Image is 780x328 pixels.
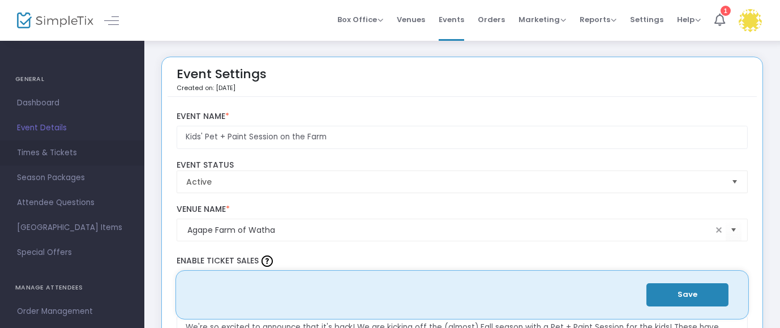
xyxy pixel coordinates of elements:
button: Select [726,219,742,242]
span: Settings [630,5,663,34]
span: Help [677,14,701,25]
div: Event Settings [177,63,267,96]
span: Times & Tickets [17,146,127,160]
span: Special Offers [17,245,127,260]
label: Venue Name [177,205,748,215]
label: Event Name [177,112,748,122]
span: clear [712,223,726,237]
div: 1 [721,3,731,14]
button: Save [646,283,728,306]
button: Select [727,171,743,193]
span: [GEOGRAPHIC_DATA] Items [17,220,127,235]
h4: GENERAL [15,68,129,91]
label: Event Status [177,160,748,171]
span: Active [186,176,723,188]
span: Attendee Questions [17,195,127,210]
span: Order Management [17,304,127,319]
span: Event Details [17,121,127,135]
img: question-mark [262,255,273,267]
span: Venues [397,5,425,34]
span: Marketing [518,14,566,25]
h4: MANAGE ATTENDEES [15,276,129,299]
p: Created on: [DATE] [177,83,267,93]
span: Orders [478,5,505,34]
input: Enter Event Name [177,126,748,149]
span: Season Packages [17,171,127,185]
input: Select Venue [187,224,713,236]
span: Reports [580,14,616,25]
span: Box Office [337,14,383,25]
span: Dashboard [17,96,127,110]
span: Events [439,5,464,34]
label: Enable Ticket Sales [177,253,748,270]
